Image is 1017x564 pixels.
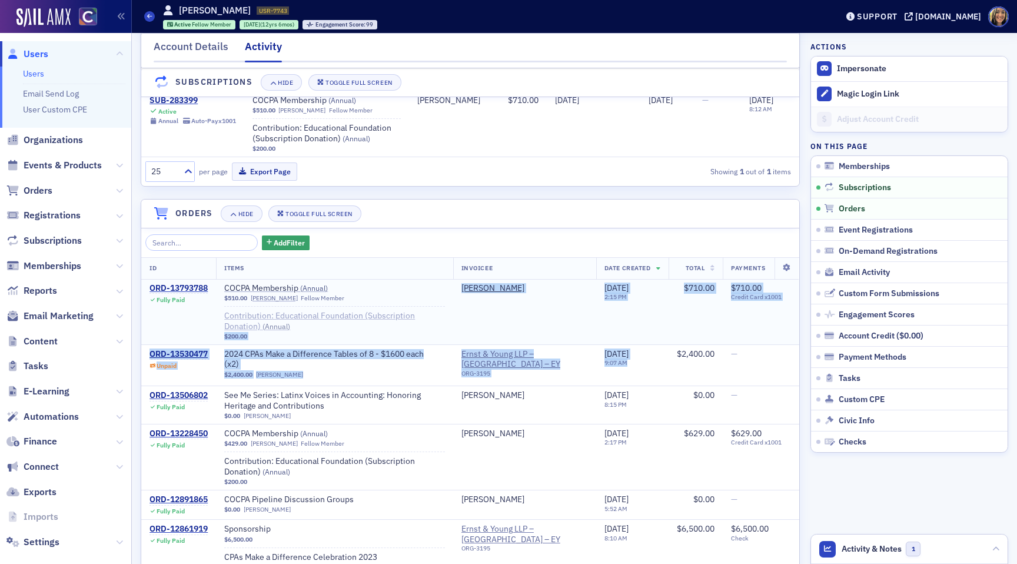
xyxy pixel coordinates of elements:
[24,310,94,323] span: Email Marketing
[157,403,185,411] div: Fully Paid
[649,95,673,105] span: [DATE]
[16,8,71,27] img: SailAMX
[244,506,291,513] a: [PERSON_NAME]
[301,440,344,447] div: Fellow Member
[149,429,208,439] div: ORD-13228450
[149,390,208,401] a: ORD-13506802
[262,321,290,331] span: ( Annual )
[262,235,310,250] button: AddFilter
[154,39,228,61] div: Account Details
[461,524,588,545] span: Ernst & Young LLP – Denver – EY
[224,311,445,331] span: Contribution: Educational Foundation (Subscription Donation)
[604,523,629,534] span: [DATE]
[6,410,79,423] a: Automations
[6,260,81,273] a: Memberships
[278,107,325,114] a: [PERSON_NAME]
[839,373,860,384] span: Tasks
[79,8,97,26] img: SailAMX
[24,486,56,499] span: Exports
[192,21,231,28] span: Fellow Member
[221,205,262,222] button: Hide
[811,81,1008,107] button: Magic Login Link
[149,495,208,505] a: ORD-12891865
[810,41,847,52] h4: Actions
[149,349,208,360] a: ORD-13530477
[224,283,373,294] span: COCPA Membership
[149,95,236,106] div: SUB-283399
[274,237,305,248] span: Add Filter
[693,390,714,400] span: $0.00
[151,165,177,178] div: 25
[461,495,588,505] span: Diego J. Baca
[145,234,258,251] input: Search…
[24,385,69,398] span: E-Learning
[24,234,82,247] span: Subscriptions
[157,362,177,370] div: Unpaid
[461,390,524,401] div: [PERSON_NAME]
[261,74,302,91] button: Hide
[731,293,791,301] span: Credit Card x1001
[278,79,293,86] div: Hide
[343,134,370,143] span: ( Annual )
[677,523,714,534] span: $6,500.00
[224,429,373,439] a: COCPA Membership (Annual)
[24,284,57,297] span: Reports
[915,11,981,22] div: [DOMAIN_NAME]
[604,293,627,301] time: 2:15 PM
[24,460,59,473] span: Connect
[224,294,247,302] span: $510.00
[6,48,48,61] a: Users
[731,439,791,446] span: Credit Card x1001
[839,183,891,193] span: Subscriptions
[252,123,401,144] a: Contribution: Educational Foundation (Subscription Donation) (Annual)
[839,161,890,172] span: Memberships
[811,107,1008,132] a: Adjust Account Credit
[23,88,79,99] a: Email Send Log
[839,394,885,405] span: Custom CPE
[6,134,83,147] a: Organizations
[6,360,48,373] a: Tasks
[508,95,539,105] span: $710.00
[839,288,939,299] span: Custom Form Submissions
[604,494,629,505] span: [DATE]
[6,510,58,523] a: Imports
[24,410,79,423] span: Automations
[329,107,373,114] div: Fellow Member
[191,117,236,125] div: Auto-Pay x1001
[224,264,244,272] span: Items
[149,283,208,294] div: ORD-13793788
[224,412,240,420] span: $0.00
[6,385,69,398] a: E-Learning
[24,134,83,147] span: Organizations
[899,330,920,341] span: $0.00
[839,331,923,341] div: Account Credit ( )
[285,211,352,217] div: Toggle Full Screen
[71,8,97,28] a: View Homepage
[149,524,208,535] div: ORD-12861919
[23,68,44,79] a: Users
[604,390,629,400] span: [DATE]
[839,437,866,447] span: Checks
[810,141,1008,151] h4: On this page
[749,95,773,105] span: [DATE]
[224,429,373,439] span: COCPA Membership
[224,495,373,505] a: COCPA Pipeline Discussion Groups
[461,283,524,294] a: [PERSON_NAME]
[461,349,588,370] span: Ernst & Young LLP – Denver – EY
[224,456,445,477] span: Contribution: Educational Foundation (Subscription Donation)
[157,537,185,545] div: Fully Paid
[23,104,87,115] a: User Custom CPE
[175,76,252,88] h4: Subscriptions
[839,204,865,214] span: Orders
[839,267,890,278] span: Email Activity
[232,162,297,181] button: Export Page
[167,21,232,28] a: Active Fellow Member
[24,260,81,273] span: Memberships
[461,545,588,556] div: ORG-3195
[24,159,102,172] span: Events & Products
